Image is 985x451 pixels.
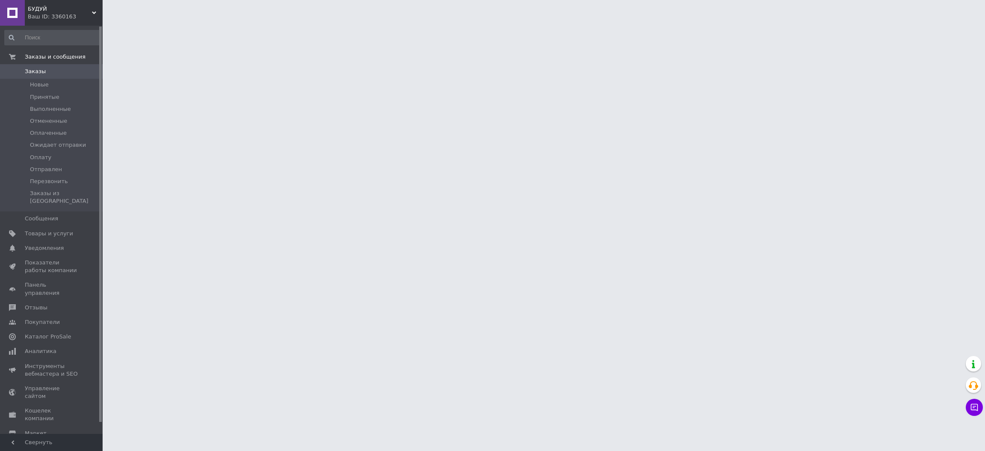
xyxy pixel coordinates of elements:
span: Новые [30,81,49,89]
span: Перезвонить [30,178,68,185]
span: Маркет [25,430,47,437]
span: Заказы [25,68,46,75]
span: Оплаченные [30,129,67,137]
span: Отмененные [30,117,67,125]
span: Товары и услуги [25,230,73,237]
span: Принятые [30,93,59,101]
input: Поиск [4,30,101,45]
span: Кошелек компании [25,407,79,422]
span: Сообщения [25,215,58,223]
span: Ожидает отправки [30,141,86,149]
span: Уведомления [25,244,64,252]
span: Отзывы [25,304,47,312]
span: Отправлен [30,166,62,173]
button: Чат с покупателем [966,399,983,416]
span: Показатели работы компании [25,259,79,274]
span: БУДУЙ [28,5,92,13]
span: Заказы и сообщения [25,53,86,61]
span: Инструменты вебмастера и SEO [25,362,79,378]
span: Заказы из [GEOGRAPHIC_DATA] [30,190,100,205]
span: Оплату [30,154,51,161]
span: Выполненные [30,105,71,113]
span: Панель управления [25,281,79,297]
span: Каталог ProSale [25,333,71,341]
span: Покупатели [25,318,60,326]
div: Ваш ID: 3360163 [28,13,103,21]
span: Аналитика [25,347,56,355]
span: Управление сайтом [25,385,79,400]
